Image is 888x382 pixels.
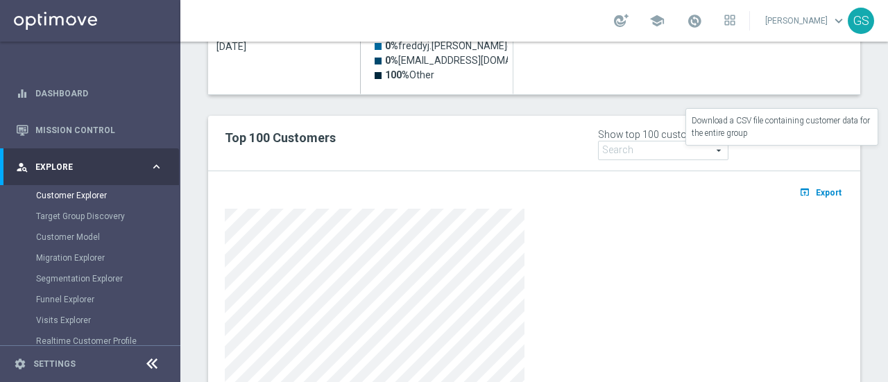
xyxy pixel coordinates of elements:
text: freddyj.[PERSON_NAME]@gma… [385,40,543,51]
div: Segmentation Explorer [36,268,179,289]
i: equalizer [16,87,28,100]
a: Realtime Customer Profile [36,336,144,347]
a: Customer Explorer [36,190,144,201]
div: Realtime Customer Profile [36,331,179,351]
a: Target Group Discovery [36,211,144,222]
div: Customer Model [36,227,179,248]
div: Funnel Explorer [36,289,179,310]
span: Explore [35,163,150,171]
a: Customer Model [36,232,144,243]
div: Migration Explorer [36,248,179,268]
a: Mission Control [35,112,163,148]
div: Mission Control [16,112,163,148]
div: Visits Explorer [36,310,179,331]
span: 2025-08-31 [216,41,352,52]
tspan: 0% [385,40,398,51]
i: person_search [16,161,28,173]
div: Dashboard [16,75,163,112]
i: open_in_browser [799,186,814,198]
span: Export [816,188,842,198]
text: Other [385,69,434,80]
a: Segmentation Explorer [36,273,144,284]
i: keyboard_arrow_right [150,160,163,173]
i: settings [14,358,26,370]
a: [PERSON_NAME]keyboard_arrow_down [764,10,848,31]
div: GS [848,8,874,34]
tspan: 100% [385,69,409,80]
tspan: 0% [385,55,398,66]
div: Customer Explorer [36,185,179,206]
a: Settings [33,360,76,368]
text: [EMAIL_ADDRESS][DOMAIN_NAME] [385,55,556,66]
div: Target Group Discovery [36,206,179,227]
div: Explore [16,161,150,173]
div: Show top 100 customers by [598,129,722,141]
a: Migration Explorer [36,252,144,263]
button: Mission Control [15,125,164,136]
a: Visits Explorer [36,315,144,326]
a: Funnel Explorer [36,294,144,305]
span: school [649,13,665,28]
a: Dashboard [35,75,163,112]
span: keyboard_arrow_down [831,13,846,28]
button: equalizer Dashboard [15,88,164,99]
button: person_search Explore keyboard_arrow_right [15,162,164,173]
h2: Top 100 Customers [225,130,577,146]
button: open_in_browser Export [797,183,844,201]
